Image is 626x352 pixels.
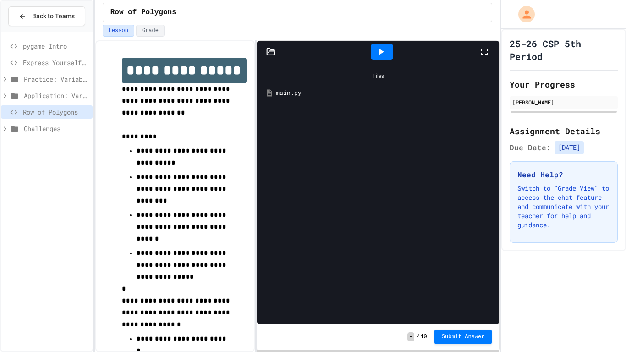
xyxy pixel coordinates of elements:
[442,333,485,341] span: Submit Answer
[510,125,618,137] h2: Assignment Details
[23,107,89,117] span: Row of Polygons
[509,4,537,25] div: My Account
[262,67,495,85] div: Files
[103,25,134,37] button: Lesson
[588,315,617,343] iframe: chat widget
[510,142,551,153] span: Due Date:
[517,169,610,180] h3: Need Help?
[555,141,584,154] span: [DATE]
[510,78,618,91] h2: Your Progress
[110,7,176,18] span: Row of Polygons
[416,333,419,341] span: /
[550,275,617,314] iframe: chat widget
[23,41,89,51] span: pygame Intro
[407,332,414,341] span: -
[420,333,427,341] span: 10
[510,37,618,63] h1: 25-26 CSP 5th Period
[512,98,615,106] div: [PERSON_NAME]
[434,330,492,344] button: Submit Answer
[24,91,89,100] span: Application: Variables/Print
[24,124,89,133] span: Challenges
[24,74,89,84] span: Practice: Variables/Print
[8,6,85,26] button: Back to Teams
[136,25,165,37] button: Grade
[23,58,89,67] span: Express Yourself in Python!
[517,184,610,230] p: Switch to "Grade View" to access the chat feature and communicate with your teacher for help and ...
[276,88,494,98] div: main.py
[32,11,75,21] span: Back to Teams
